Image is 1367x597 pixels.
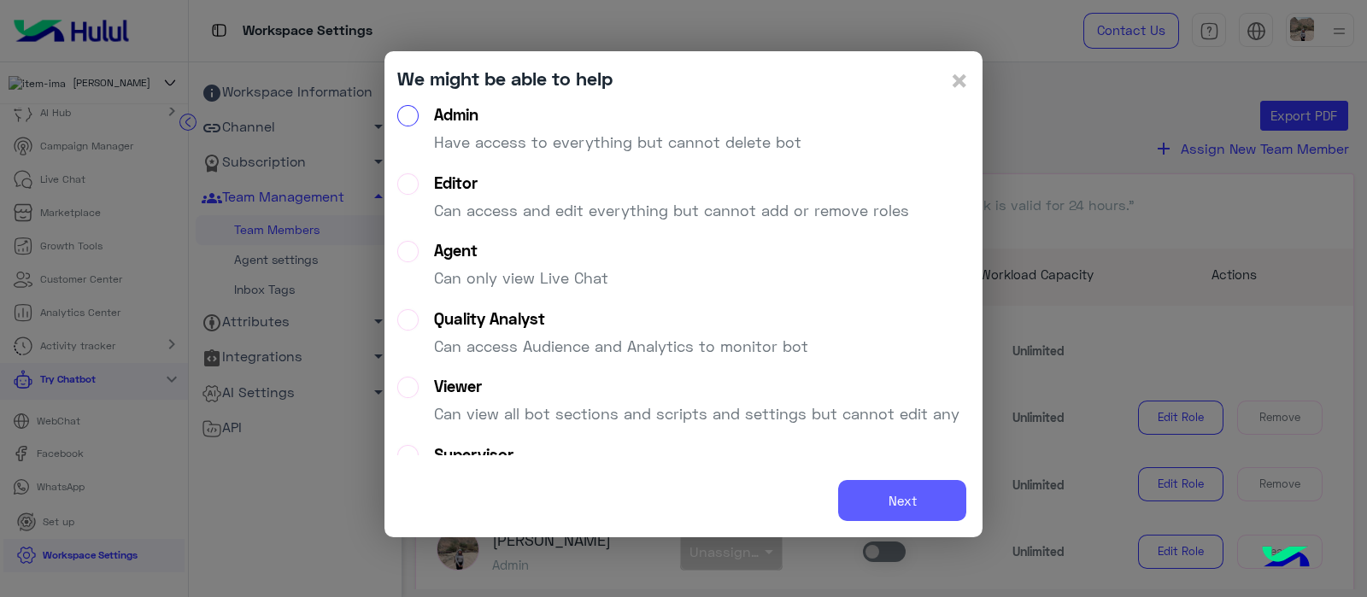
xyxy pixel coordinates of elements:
div: Viewer [434,377,959,396]
p: Can access Audience and Analytics to monitor bot [434,335,808,358]
p: Can view all bot sections and scripts and settings but cannot edit any [434,402,959,425]
p: Can only view Live Chat [434,266,608,290]
div: Supervisor [434,445,804,465]
button: Close [949,64,970,97]
span: × [949,61,970,99]
button: Next [838,480,966,522]
div: Agent [434,241,608,260]
div: Editor [434,173,909,193]
div: Quality Analyst [434,309,808,329]
div: We might be able to help [397,64,613,92]
img: hulul-logo.png [1256,529,1316,588]
div: Admin [434,105,801,125]
p: Can access and edit everything but cannot add or remove roles [434,199,909,222]
p: Have access to everything but cannot delete bot [434,131,801,154]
